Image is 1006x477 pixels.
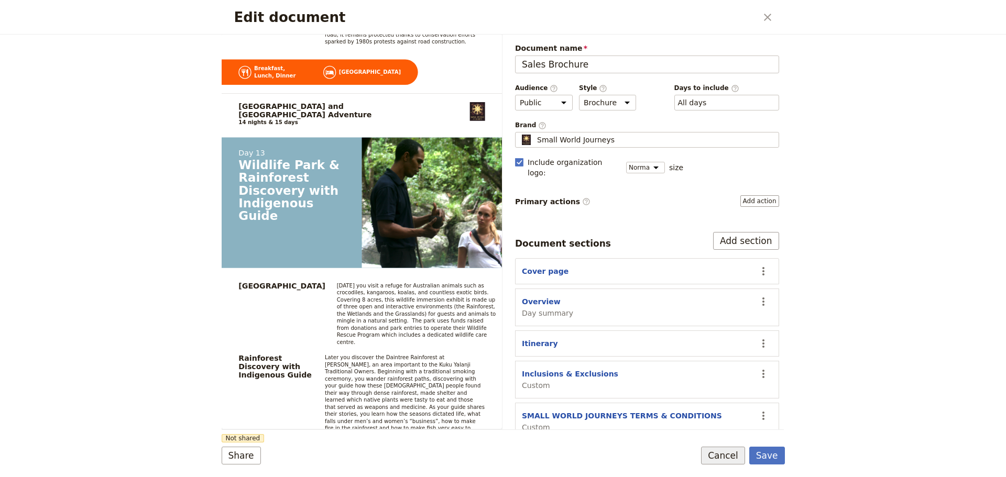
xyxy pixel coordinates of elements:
[515,95,573,110] select: Audience​
[515,121,779,130] span: Brand
[238,119,298,126] span: 14 nights & 15 days
[674,84,779,93] span: Days to include
[731,84,739,92] span: ​
[701,447,745,464] button: Cancel
[582,197,591,206] span: ​
[222,447,261,464] button: Share
[522,266,568,276] button: Cover page
[336,282,497,346] p: [DATE] you visit a refuge for Australian animals such as crocodiles, kangaroos, koalas, and count...
[754,407,772,425] button: Actions
[579,95,636,110] select: Style​
[522,308,573,318] span: Day summary
[678,97,707,108] button: Days to include​Clear input
[238,354,313,380] h3: Rainforest Discovery with Indigenous Guide
[599,84,607,92] span: ​
[522,411,722,421] button: SMALL WORLD JOURNEYS TERMS & CONDITIONS
[537,135,615,145] span: Small World Journeys
[550,84,558,92] span: ​
[238,102,453,119] h1: [GEOGRAPHIC_DATA] and [GEOGRAPHIC_DATA] Adventure
[515,43,779,53] span: Document name
[238,159,345,222] span: Wildlife Park & Rainforest Discovery with Indigenous Guide
[338,69,400,75] span: [GEOGRAPHIC_DATA]
[515,196,591,207] span: Primary actions
[254,65,300,79] span: Breakfast,​ Lunch,​ Dinner
[234,9,757,25] h2: Edit document
[515,56,779,73] input: Document name
[669,162,683,173] span: size
[754,335,772,352] button: Actions
[238,282,325,291] h3: [GEOGRAPHIC_DATA]
[538,121,546,129] span: ​
[522,296,561,307] button: Overview
[754,365,772,383] button: Actions
[754,262,772,280] button: Actions
[238,149,345,157] span: Day 13
[754,293,772,310] button: Actions
[515,237,611,250] div: Document sections
[626,162,665,173] select: size
[522,338,558,349] button: Itinerary
[749,447,785,464] button: Save
[520,135,533,145] img: Profile
[522,422,722,432] span: Custom
[469,102,485,121] img: Small World Journeys logo
[515,84,573,93] span: Audience
[740,195,779,207] button: Primary actions​
[759,8,777,26] button: Close dialog
[579,84,636,93] span: Style
[713,232,779,250] button: Add section
[522,380,618,391] span: Custom
[522,369,618,379] button: Inclusions & Exclusions
[324,354,485,453] p: Later you discover the Daintree Rainforest at [PERSON_NAME], an area important to the Kuku Yalanj...
[222,434,265,442] span: Not shared
[528,157,620,178] span: Include organization logo :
